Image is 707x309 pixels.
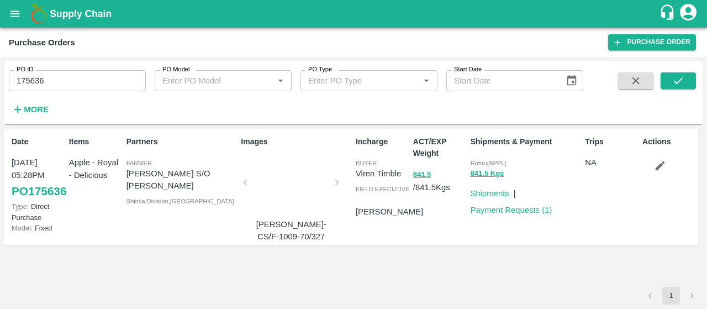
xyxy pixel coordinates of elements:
input: Enter PO Type [304,74,402,88]
a: Purchase Order [608,34,696,50]
p: Direct Purchase [12,201,65,222]
p: [DATE] 05:28PM [12,156,65,181]
label: PO Model [162,65,190,74]
p: Viren Timble [356,167,409,180]
button: 841.5 Kgs [471,167,504,180]
p: Incharge [356,136,409,148]
span: Rohru[APPL] [471,160,506,166]
p: Actions [642,136,695,148]
p: Items [69,136,122,148]
p: Trips [585,136,638,148]
input: Enter PO ID [9,70,146,91]
a: Supply Chain [50,6,659,22]
div: customer-support [659,4,678,24]
p: ACT/EXP Weight [413,136,466,159]
span: Type: [12,202,29,211]
label: PO Type [308,65,332,74]
a: PO175636 [12,181,66,201]
b: Supply Chain [50,8,112,19]
label: PO ID [17,65,33,74]
button: page 1 [662,287,680,305]
input: Enter PO Model [158,74,256,88]
button: Open [273,74,288,88]
p: [PERSON_NAME] [356,206,423,218]
a: Shipments [471,189,509,198]
span: field executive [356,186,410,192]
p: NA [585,156,638,169]
span: Shimla Division , [GEOGRAPHIC_DATA] [126,198,234,205]
button: Choose date [561,70,582,91]
p: Partners [126,136,237,148]
button: Open [419,74,434,88]
strong: More [24,105,49,114]
p: Apple - Royal - Delicious [69,156,122,181]
span: Model: [12,224,33,232]
button: open drawer [2,1,28,27]
span: Farmer [126,160,152,166]
input: Start Date [446,70,557,91]
button: 841.5 [413,169,431,181]
p: Shipments & Payment [471,136,581,148]
p: [PERSON_NAME] S/O [PERSON_NAME] [126,167,237,192]
p: Images [241,136,351,148]
div: account of current user [678,2,698,25]
label: Start Date [454,65,482,74]
img: logo [28,3,50,25]
p: Fixed [12,223,65,233]
p: / 841.5 Kgs [413,168,466,193]
nav: pagination navigation [640,287,703,305]
span: buyer [356,160,377,166]
div: Purchase Orders [9,35,75,50]
a: Payment Requests (1) [471,206,552,214]
div: | [509,183,516,200]
p: Date [12,136,65,148]
p: [PERSON_NAME]-CS/F-1009-70/327 [250,218,333,243]
button: More [9,100,51,119]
